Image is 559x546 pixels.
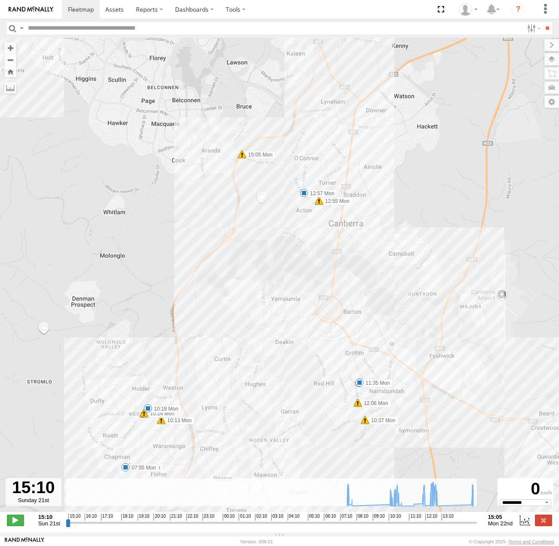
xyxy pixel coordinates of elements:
span: 12:10 [425,514,437,521]
span: 19:10 [138,514,150,521]
label: 12:57 Mon [304,190,337,197]
label: Close [535,515,552,526]
span: 15:10 [68,514,80,521]
span: 06:10 [324,514,336,521]
span: 22:10 [186,514,198,521]
span: 09:10 [373,514,385,521]
span: 16:10 [85,514,97,521]
button: Zoom in [4,42,16,54]
button: Zoom out [4,54,16,66]
a: Terms and Conditions [509,539,554,544]
a: Visit our Website [5,537,44,546]
button: Zoom Home [4,66,16,77]
span: 17:10 [101,514,113,521]
span: 23:10 [203,514,215,521]
div: © Copyright 2025 - [469,539,554,544]
span: 13:10 [442,514,454,521]
div: Helen Mason [456,3,481,16]
label: Search Filter Options [524,22,542,34]
span: 08:10 [356,514,369,521]
strong: 15:05 [488,514,513,520]
label: 10:18 Mon [148,405,181,413]
label: 10:24 Mon [144,410,177,417]
img: rand-logo.svg [9,6,53,12]
i: ? [511,3,525,16]
span: 01:10 [239,514,251,521]
span: 03:10 [271,514,283,521]
span: 04:10 [288,514,300,521]
label: 10:37 Mon [365,417,398,424]
label: Search Query [18,22,25,34]
span: 21:10 [170,514,182,521]
span: 07:10 [340,514,352,521]
div: 0 [499,479,552,499]
div: Version: 308.01 [240,539,273,544]
span: 00:10 [223,514,235,521]
label: 11:35 Mon [359,379,393,387]
span: 02:10 [255,514,267,521]
label: Measure [4,82,16,94]
span: 11:10 [409,514,421,521]
label: 07:55 Mon [126,464,159,472]
span: Mon 22nd Sep 2025 [488,520,513,527]
span: Sun 21st Sep 2025 [38,520,60,527]
label: 10:13 Mon [161,417,194,424]
label: 15:05 Mon [242,151,275,159]
label: Map Settings [544,96,559,108]
span: 10:10 [389,514,401,521]
label: Play/Stop [7,515,24,526]
span: 20:10 [154,514,166,521]
strong: 15:10 [38,514,60,520]
span: 05:10 [308,514,320,521]
span: 18:10 [121,514,133,521]
label: 12:06 Mon [358,399,391,407]
label: 12:55 Mon [319,197,352,205]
